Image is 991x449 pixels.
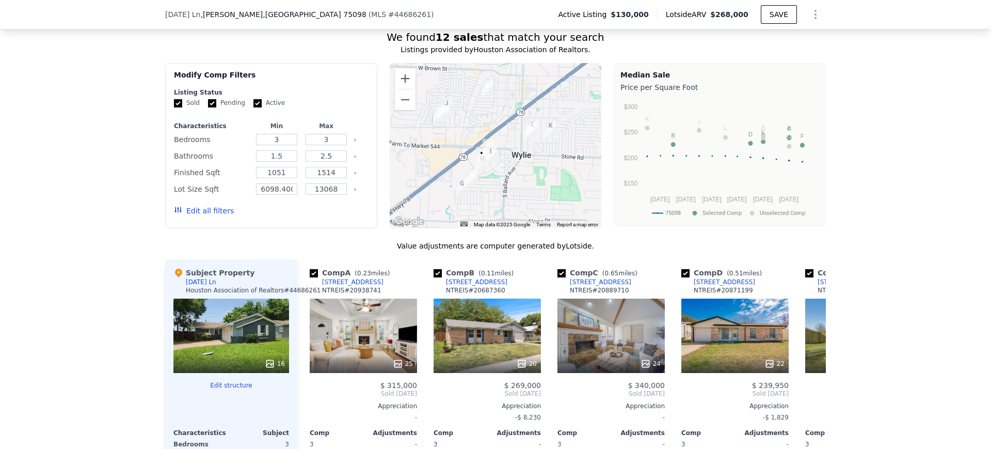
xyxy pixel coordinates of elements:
[369,9,434,20] div: ( )
[393,359,413,369] div: 25
[392,215,426,228] a: Open this area in Google Maps (opens a new window)
[557,429,611,437] div: Comp
[779,196,798,203] text: [DATE]
[303,122,349,130] div: Max
[174,206,234,216] button: Edit all filters
[353,171,357,175] button: Clear
[557,268,642,278] div: Comp C
[173,381,289,390] button: Edit structure
[434,429,487,437] div: Comp
[476,148,487,165] div: 1002 Mardi Gras Ln
[310,268,394,278] div: Comp A
[265,359,285,369] div: 16
[174,99,200,107] label: Sold
[748,131,753,137] text: D
[208,99,245,107] label: Pending
[474,222,530,227] span: Map data ©2025 Google
[723,270,766,277] span: ( miles)
[438,105,449,122] div: 704 Kerwin Ct
[570,286,629,295] div: NTREIS # 20889710
[805,402,913,410] div: Appreciation
[357,270,371,277] span: 0.23
[761,5,797,24] button: SAVE
[805,4,826,25] button: Show Options
[645,116,649,122] text: K
[485,146,497,164] div: 911 Memorial Dr
[536,222,551,227] a: Terms
[482,80,493,98] div: 410 W Oak St
[434,278,507,286] a: [STREET_ADDRESS]
[436,31,484,43] strong: 12 sales
[523,123,535,141] div: 331 S 1st St
[174,88,369,97] div: Listing Status
[481,270,495,277] span: 0.11
[173,268,254,278] div: Subject Property
[517,359,537,369] div: 20
[483,139,494,157] div: 810 Memorial Dr
[173,429,231,437] div: Characteristics
[474,270,518,277] span: ( miles)
[681,402,789,410] div: Appreciation
[818,278,925,286] div: [STREET_ADDRESS][PERSON_NAME]
[624,103,638,111] text: $300
[456,178,468,196] div: 704 Flagstone Way
[434,390,541,398] span: Sold [DATE]
[353,154,357,159] button: Clear
[681,268,766,278] div: Comp D
[672,132,675,138] text: B
[761,129,765,135] text: E
[174,132,250,147] div: Bedrooms
[545,120,556,138] div: 328 Hilltop Ln
[380,381,417,390] span: $ 315,000
[310,390,417,398] span: Sold [DATE]
[165,241,826,251] div: Value adjustments are computer generated by Lotside .
[620,95,819,224] div: A chart.
[666,9,710,20] span: Lotside ARV
[698,118,701,125] text: J
[570,278,631,286] div: [STREET_ADDRESS]
[558,9,611,20] span: Active Listing
[310,441,314,448] span: 3
[446,286,505,295] div: NTREIS # 20687360
[702,210,742,216] text: Selected Comp
[681,278,755,286] a: [STREET_ADDRESS]
[650,196,670,203] text: [DATE]
[735,429,789,437] div: Adjustments
[624,129,638,136] text: $250
[727,196,747,203] text: [DATE]
[557,410,665,425] div: -
[787,134,791,141] text: H
[805,429,859,437] div: Comp
[446,278,507,286] div: [STREET_ADDRESS]
[322,278,383,286] div: [STREET_ADDRESS]
[641,359,661,369] div: 24
[557,441,562,448] span: 3
[681,390,789,398] span: Sold [DATE]
[504,381,541,390] span: $ 269,000
[353,188,357,192] button: Clear
[818,286,877,295] div: NTREIS # 20901203
[174,99,182,107] input: Sold
[395,89,415,110] button: Zoom out
[805,441,809,448] span: 3
[310,429,363,437] div: Comp
[762,123,764,129] text: I
[371,10,386,19] span: MLS
[263,10,366,19] span: , [GEOGRAPHIC_DATA] 75098
[710,10,748,19] span: $268,000
[753,196,773,203] text: [DATE]
[624,180,638,187] text: $150
[200,9,366,20] span: , [PERSON_NAME]
[805,390,913,398] span: Sold [DATE]
[527,119,538,137] div: 322 S 2nd St
[604,270,618,277] span: 0.65
[763,414,789,421] span: -$ 1,829
[628,381,665,390] span: $ 340,000
[787,126,791,132] text: C
[620,80,819,95] div: Price per Square Foot
[434,441,438,448] span: 3
[801,133,804,139] text: F
[702,196,722,203] text: [DATE]
[174,165,250,180] div: Finished Sqft
[557,222,598,227] a: Report a map error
